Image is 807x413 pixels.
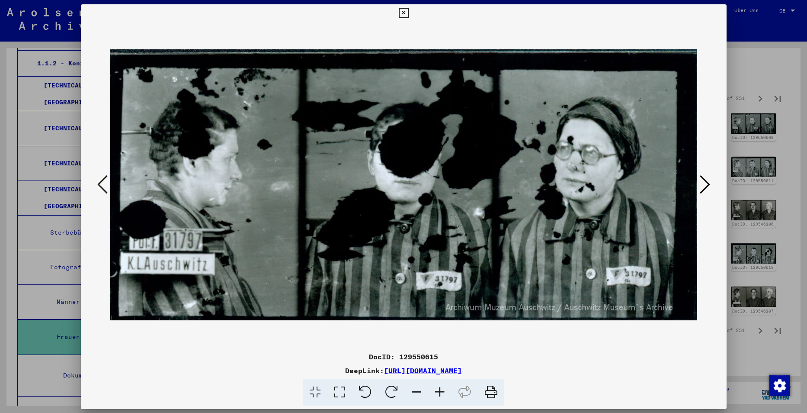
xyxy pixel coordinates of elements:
[384,366,462,375] a: [URL][DOMAIN_NAME]
[81,352,727,362] div: DocID: 129550615
[81,365,727,376] div: DeepLink:
[769,375,790,396] div: Zustimmung ändern
[110,22,697,348] img: 001.jpg
[769,375,790,396] img: Zustimmung ändern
